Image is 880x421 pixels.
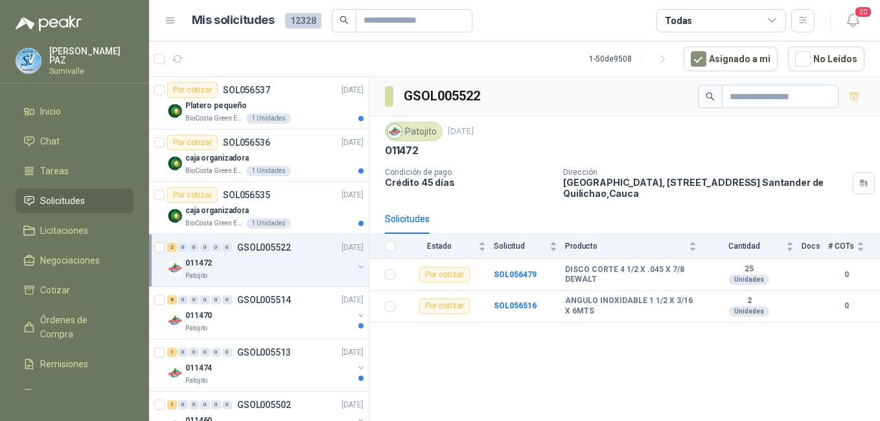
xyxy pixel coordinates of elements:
[704,264,794,275] b: 25
[385,168,553,177] p: Condición de pago
[237,400,291,409] p: GSOL005502
[185,271,207,281] p: Patojito
[494,301,537,310] b: SOL056516
[828,300,864,312] b: 0
[246,166,291,176] div: 1 Unidades
[149,182,369,234] a: Por cotizarSOL056535[DATE] Company Logocaja organizadoraBioCosta Green Energy S.A.S1 Unidades
[178,243,188,252] div: 0
[211,348,221,357] div: 0
[563,177,848,199] p: [GEOGRAPHIC_DATA], [STREET_ADDRESS] Santander de Quilichao , Cauca
[185,205,249,217] p: caja organizadora
[178,400,188,409] div: 0
[841,9,864,32] button: 20
[167,82,218,98] div: Por cotizar
[342,399,364,411] p: [DATE]
[185,100,247,112] p: Platero pequeño
[385,144,419,157] p: 011472
[494,270,537,279] a: SOL056479
[16,218,133,243] a: Licitaciones
[385,177,553,188] p: Crédito 45 días
[185,113,244,124] p: BioCosta Green Energy S.A.S
[178,348,188,357] div: 0
[40,313,121,341] span: Órdenes de Compra
[246,218,291,229] div: 1 Unidades
[342,189,364,201] p: [DATE]
[563,168,848,177] p: Dirección
[565,265,697,285] b: DISCO CORTE 4 1/2 X .045 X 7/8 DEWALT
[185,323,207,334] p: Patojito
[802,234,828,259] th: Docs
[167,400,177,409] div: 1
[40,164,69,178] span: Tareas
[167,292,366,334] a: 8 0 0 0 0 0 GSOL005514[DATE] Company Logo011470Patojito
[200,243,210,252] div: 0
[40,357,88,371] span: Remisiones
[704,242,783,251] span: Cantidad
[589,49,673,69] div: 1 - 50 de 9508
[684,47,778,71] button: Asignado a mi
[404,86,482,106] h3: GSOL005522
[40,223,88,238] span: Licitaciones
[237,295,291,304] p: GSOL005514
[185,257,212,269] p: 011472
[342,137,364,149] p: [DATE]
[342,242,364,254] p: [DATE]
[16,129,133,154] a: Chat
[388,124,402,139] img: Company Logo
[285,13,321,28] span: 12328
[211,295,221,304] div: 0
[211,243,221,252] div: 0
[788,47,864,71] button: No Leídos
[200,400,210,409] div: 0
[342,294,364,306] p: [DATE]
[828,269,864,281] b: 0
[167,348,177,357] div: 1
[16,188,133,213] a: Solicitudes
[704,234,802,259] th: Cantidad
[665,14,692,28] div: Todas
[185,166,244,176] p: BioCosta Green Energy S.A.S
[200,295,210,304] div: 0
[167,365,183,381] img: Company Logo
[223,190,270,199] p: SOL056535
[222,400,232,409] div: 0
[189,295,199,304] div: 0
[167,243,177,252] div: 2
[403,242,476,251] span: Estado
[185,218,244,229] p: BioCosta Green Energy S.A.S
[385,212,430,226] div: Solicitudes
[342,84,364,97] p: [DATE]
[565,296,697,316] b: ANGULO INOXIDABLE 1 1/2 X 3/16 X 6MTS
[185,152,249,165] p: caja organizadora
[189,400,199,409] div: 0
[211,400,221,409] div: 0
[40,253,100,267] span: Negociaciones
[403,234,494,259] th: Estado
[222,243,232,252] div: 0
[828,234,880,259] th: # COTs
[16,278,133,302] a: Cotizar
[49,47,133,65] p: [PERSON_NAME] PAZ
[189,243,199,252] div: 0
[40,387,97,401] span: Configuración
[185,310,212,322] p: 011470
[16,99,133,124] a: Inicio
[16,159,133,183] a: Tareas
[222,348,232,357] div: 0
[167,295,177,304] div: 8
[149,77,369,130] a: Por cotizarSOL056537[DATE] Company LogoPlatero pequeñoBioCosta Green Energy S.A.S1 Unidades
[385,122,443,141] div: Patojito
[185,376,207,386] p: Patojito
[49,67,133,75] p: Sumivalle
[222,295,232,304] div: 0
[448,126,474,138] p: [DATE]
[40,283,70,297] span: Cotizar
[16,16,82,31] img: Logo peakr
[167,345,366,386] a: 1 0 0 0 0 0 GSOL005513[DATE] Company Logo011474Patojito
[16,248,133,273] a: Negociaciones
[494,242,547,251] span: Solicitud
[565,234,704,259] th: Producto
[854,6,872,18] span: 20
[237,243,291,252] p: GSOL005522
